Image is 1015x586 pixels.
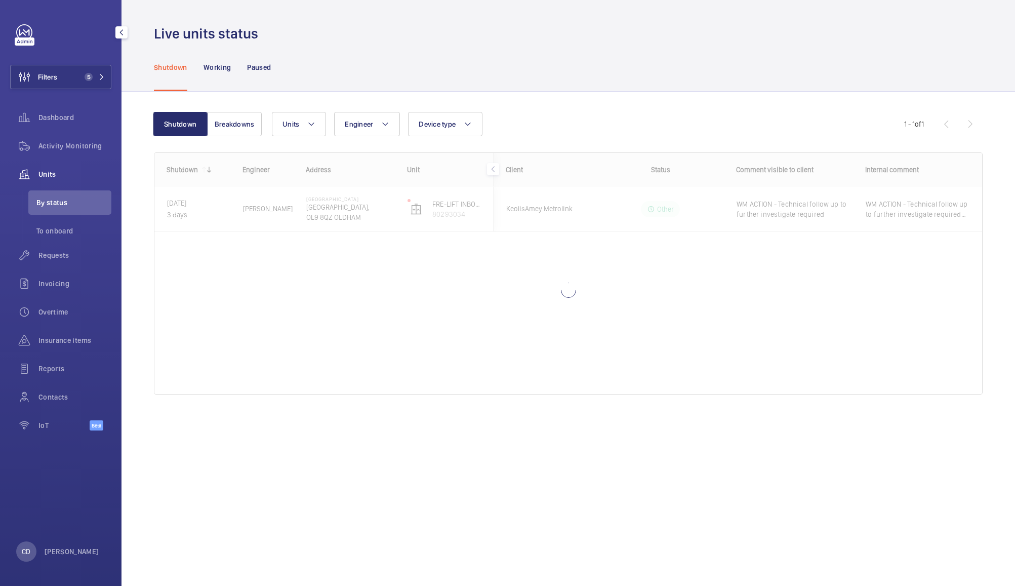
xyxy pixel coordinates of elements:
p: Paused [247,62,271,72]
span: 5 [85,73,93,81]
span: Device type [419,120,456,128]
span: of [915,120,921,128]
span: Activity Monitoring [38,141,111,151]
span: Filters [38,72,57,82]
button: Breakdowns [207,112,262,136]
span: 1 - 1 1 [904,121,924,128]
p: Working [204,62,231,72]
span: Overtime [38,307,111,317]
span: Requests [38,250,111,260]
p: CD [22,546,30,557]
span: Units [38,169,111,179]
h1: Live units status [154,24,264,43]
span: By status [36,198,111,208]
button: Shutdown [153,112,208,136]
p: [PERSON_NAME] [45,546,99,557]
span: Insurance items [38,335,111,345]
span: Engineer [345,120,373,128]
button: Filters5 [10,65,111,89]
span: IoT [38,420,90,431]
span: Units [282,120,299,128]
button: Device type [408,112,482,136]
p: Shutdown [154,62,187,72]
span: To onboard [36,226,111,236]
span: Dashboard [38,112,111,123]
span: Contacts [38,392,111,402]
button: Units [272,112,326,136]
span: Reports [38,364,111,374]
button: Engineer [334,112,400,136]
span: Beta [90,420,103,431]
span: Invoicing [38,279,111,289]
